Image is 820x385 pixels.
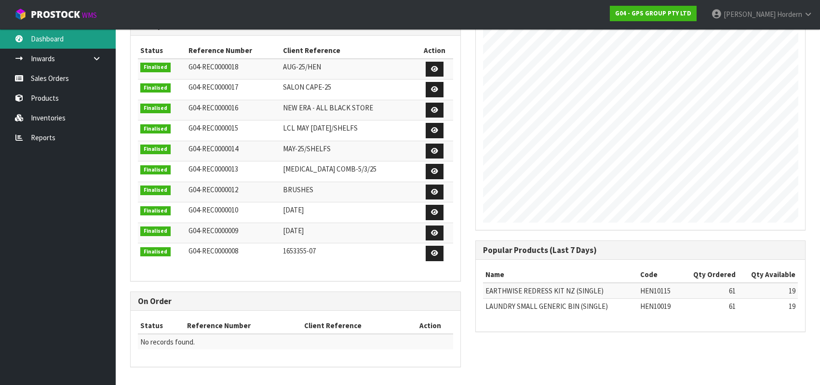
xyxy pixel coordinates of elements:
span: 1653355-07 [283,246,316,255]
span: G04-REC0000017 [188,82,238,92]
img: cube-alt.png [14,8,27,20]
span: G04-REC0000013 [188,164,238,173]
th: Status [138,318,185,333]
th: Reference Number [186,43,281,58]
span: G04-REC0000010 [188,205,238,214]
td: HEN10019 [638,299,681,314]
span: AUG-25/HEN [283,62,321,71]
th: Status [138,43,186,58]
span: MAY-25/SHELFS [283,144,331,153]
span: Finalised [140,206,171,216]
span: [DATE] [283,226,304,235]
span: [PERSON_NAME] [724,10,776,19]
span: BRUSHES [283,185,313,194]
td: 61 [681,283,738,299]
span: G04-REC0000015 [188,123,238,133]
td: LAUNDRY SMALL GENERIC BIN (SINGLE) [483,299,638,314]
th: Qty Ordered [681,267,738,282]
span: G04-REC0000012 [188,185,238,194]
td: 19 [738,299,798,314]
span: G04-REC0000014 [188,144,238,153]
span: ProStock [31,8,80,21]
span: Hordern [777,10,802,19]
td: 61 [681,299,738,314]
h3: Popular Products (Last 7 Days) [483,246,798,255]
h3: On Order [138,297,453,306]
strong: G04 - GPS GROUP PTY LTD [615,9,691,17]
span: Finalised [140,104,171,113]
span: LCL MAY [DATE]/SHELFS [283,123,358,133]
td: No records found. [138,334,453,349]
span: Finalised [140,247,171,257]
th: Client Reference [302,318,408,333]
th: Client Reference [281,43,417,58]
small: WMS [82,11,97,20]
th: Code [638,267,681,282]
span: G04-REC0000018 [188,62,238,71]
span: Finalised [140,83,171,93]
td: EARTHWISE REDRESS KIT NZ (SINGLE) [483,283,638,299]
span: Finalised [140,186,171,195]
span: Finalised [140,226,171,236]
span: Finalised [140,145,171,154]
span: Finalised [140,165,171,175]
span: [MEDICAL_DATA] COMB-5/3/25 [283,164,376,173]
th: Action [417,43,453,58]
th: Qty Available [738,267,798,282]
td: 19 [738,283,798,299]
span: G04-REC0000016 [188,103,238,112]
span: Finalised [140,63,171,72]
span: Finalised [140,124,171,134]
th: Name [483,267,638,282]
span: G04-REC0000009 [188,226,238,235]
span: [DATE] [283,205,304,214]
span: G04-REC0000008 [188,246,238,255]
td: HEN10115 [638,283,681,299]
th: Reference Number [185,318,301,333]
span: NEW ERA - ALL BLACK STORE [283,103,373,112]
th: Action [408,318,453,333]
h3: Receipts [138,21,453,30]
span: SALON CAPE-25 [283,82,331,92]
